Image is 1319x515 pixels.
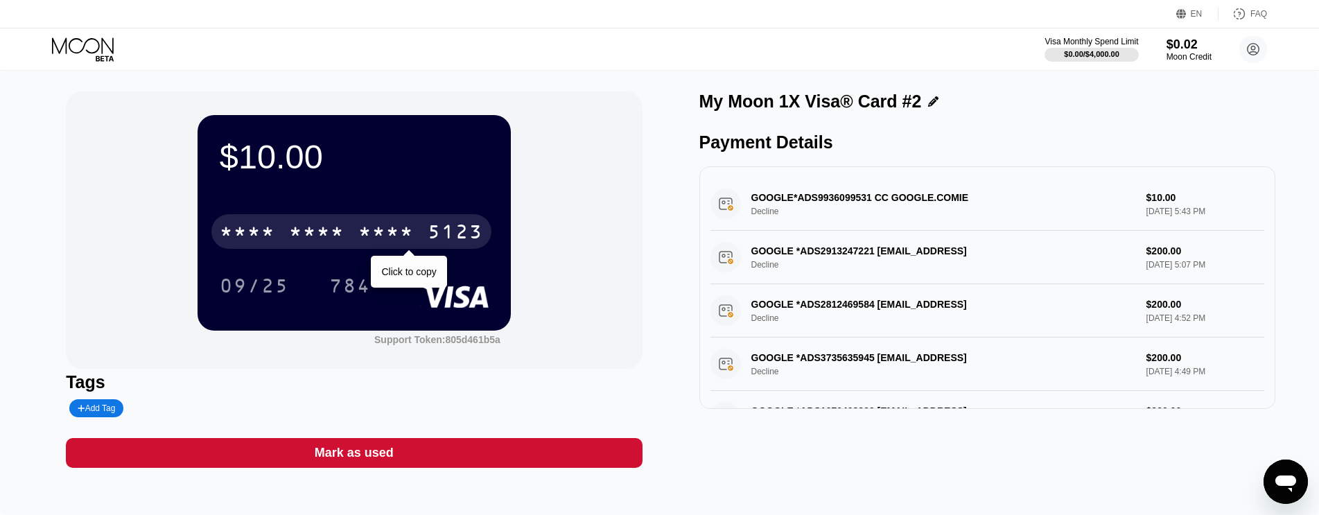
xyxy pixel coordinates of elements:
div: Click to copy [381,266,436,277]
div: 784 [319,268,381,303]
div: EN [1191,9,1203,19]
div: Add Tag [78,403,115,413]
iframe: Button to launch messaging window [1264,460,1308,504]
div: FAQ [1250,9,1267,19]
div: $0.00 / $4,000.00 [1064,50,1119,58]
div: $10.00 [220,137,489,176]
div: Tags [66,372,642,392]
div: Mark as used [66,438,642,468]
div: 5123 [428,222,483,245]
div: Add Tag [69,399,123,417]
div: My Moon 1X Visa® Card #2 [699,91,922,112]
div: 09/25 [220,277,289,299]
div: Visa Monthly Spend Limit$0.00/$4,000.00 [1045,37,1138,62]
div: 784 [329,277,371,299]
div: Support Token: 805d461b5a [374,334,500,345]
div: Visa Monthly Spend Limit [1045,37,1138,46]
div: Payment Details [699,132,1275,152]
div: FAQ [1218,7,1267,21]
div: 09/25 [209,268,299,303]
div: Support Token:805d461b5a [374,334,500,345]
div: EN [1176,7,1218,21]
div: $0.02Moon Credit [1167,37,1212,62]
div: $0.02 [1167,37,1212,52]
div: Mark as used [315,445,394,461]
div: Moon Credit [1167,52,1212,62]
